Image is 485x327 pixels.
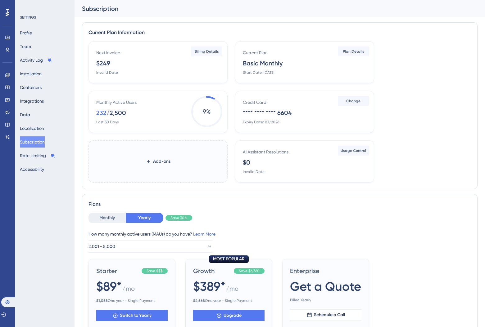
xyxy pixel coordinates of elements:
[346,99,360,104] span: Change
[88,213,126,223] button: Monthly
[209,255,249,263] div: MOST POPULAR
[243,158,250,167] div: $0
[193,232,215,236] a: Learn More
[20,82,42,93] button: Containers
[243,148,288,156] div: AI Assistant Resolutions
[88,240,213,253] button: 2,001 - 5,000
[88,243,115,250] span: 2,001 - 5,000
[88,29,471,36] div: Current Plan Information
[338,146,369,156] button: Usage Control
[20,68,42,79] button: Installation
[126,213,163,223] button: Yearly
[170,215,187,220] span: Save 30%
[20,136,45,148] button: Subscription
[96,49,120,56] div: Next Invoice
[20,109,30,120] button: Data
[338,46,369,56] button: Plan Details
[96,70,118,75] div: Invalid Date
[96,298,168,303] span: One year - Single Payment
[96,298,108,303] b: $ 1,068
[82,4,462,13] div: Subscription
[193,267,231,275] span: Growth
[122,284,135,296] span: / mo
[96,310,168,321] button: Switch to Yearly
[243,70,274,75] div: Start Date: [DATE]
[290,267,361,275] span: Enterprise
[146,156,170,167] button: Add-ons
[96,59,110,68] div: $249
[290,309,361,320] button: Schedule a Call
[96,99,137,106] div: Monthly Active Users
[88,201,471,208] div: Plans
[96,267,139,275] span: Starter
[239,268,260,273] span: Save $6,360
[243,99,266,106] div: Credit Card
[20,41,31,52] button: Team
[193,310,265,321] button: Upgrade
[226,284,238,296] span: / mo
[243,169,265,174] div: Invalid Date
[20,95,44,107] button: Integrations
[88,230,471,238] div: How many monthly active users (MAUs) do you have?
[193,298,265,303] span: One year - Single Payment
[20,150,55,161] button: Rate Limiting
[20,27,32,38] button: Profile
[20,15,70,20] div: SETTINGS
[193,298,205,303] b: $ 4,668
[195,49,219,54] span: Billing Details
[147,268,163,273] span: Save $$$
[107,108,126,117] div: / 2,500
[20,123,44,134] button: Localization
[341,148,366,153] span: Usage Control
[20,55,52,66] button: Activity Log
[96,108,107,117] div: 232
[191,96,222,127] span: 9 %
[343,49,364,54] span: Plan Details
[193,278,225,295] span: $389*
[153,158,170,165] span: Add-ons
[120,312,152,319] span: Switch to Yearly
[20,164,44,175] button: Accessibility
[96,120,119,125] div: Last 30 Days
[243,49,268,56] div: Current Plan
[191,46,222,56] button: Billing Details
[314,311,345,319] span: Schedule a Call
[290,298,361,303] span: Billed Yearly
[224,312,242,319] span: Upgrade
[243,59,283,68] div: Basic Monthly
[290,278,361,295] span: Get a Quote
[243,120,279,125] div: Expiry Date: 07/2026
[338,96,369,106] button: Change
